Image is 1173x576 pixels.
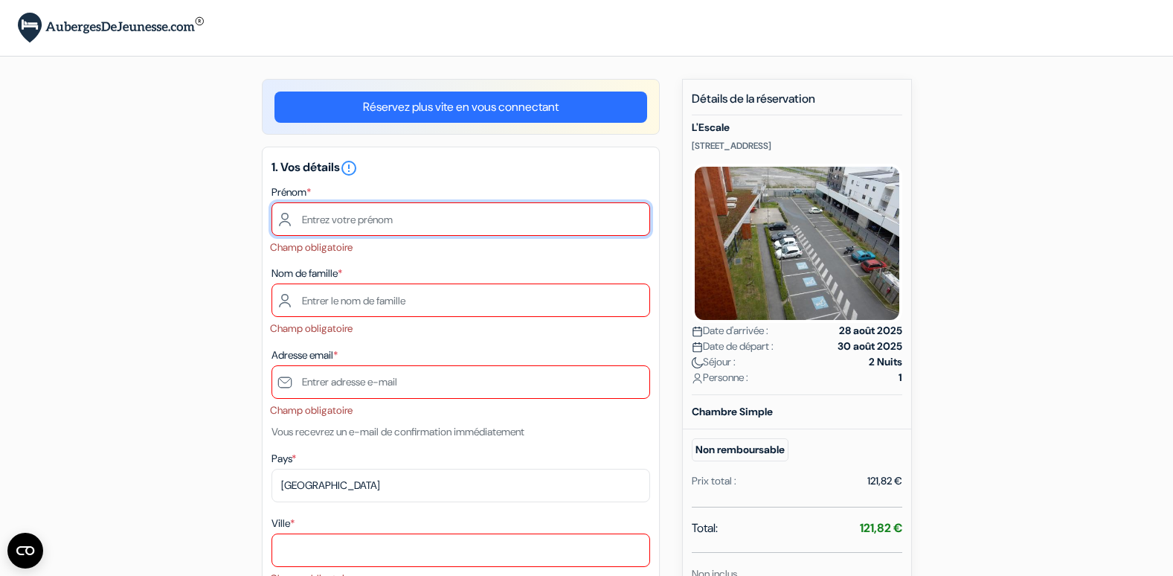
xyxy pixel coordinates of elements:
strong: 1 [899,370,902,385]
small: Vous recevrez un e-mail de confirmation immédiatement [271,425,524,438]
i: error_outline [340,159,358,177]
input: Entrer le nom de famille [271,284,650,317]
h5: Détails de la réservation [692,92,902,115]
span: Date de départ : [692,339,774,354]
input: Entrer adresse e-mail [271,365,650,399]
img: moon.svg [692,357,703,368]
span: Total: [692,519,718,537]
a: Réservez plus vite en vous connectant [274,92,647,123]
span: Séjour : [692,354,736,370]
div: Prix total : [692,473,736,489]
span: Date d'arrivée : [692,323,768,339]
h5: 1. Vos détails [271,159,650,177]
strong: 30 août 2025 [838,339,902,354]
strong: 2 Nuits [869,354,902,370]
li: Champ obligatoire [270,403,650,418]
img: AubergesDeJeunesse.com [18,13,204,43]
b: Chambre Simple [692,405,773,418]
img: calendar.svg [692,342,703,353]
span: Personne : [692,370,748,385]
button: Ouvrir le widget CMP [7,533,43,569]
img: calendar.svg [692,326,703,337]
li: Champ obligatoire [270,240,650,255]
p: [STREET_ADDRESS] [692,140,902,152]
li: Champ obligatoire [270,321,650,336]
a: error_outline [340,159,358,175]
div: 121,82 € [867,473,902,489]
label: Nom de famille [271,266,342,281]
h5: L'Escale [692,121,902,134]
small: Non remboursable [692,438,788,461]
label: Adresse email [271,348,338,363]
label: Prénom [271,185,311,200]
strong: 121,82 € [860,520,902,536]
label: Ville [271,516,295,531]
label: Pays [271,451,296,467]
img: user_icon.svg [692,373,703,384]
strong: 28 août 2025 [839,323,902,339]
input: Entrez votre prénom [271,202,650,236]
